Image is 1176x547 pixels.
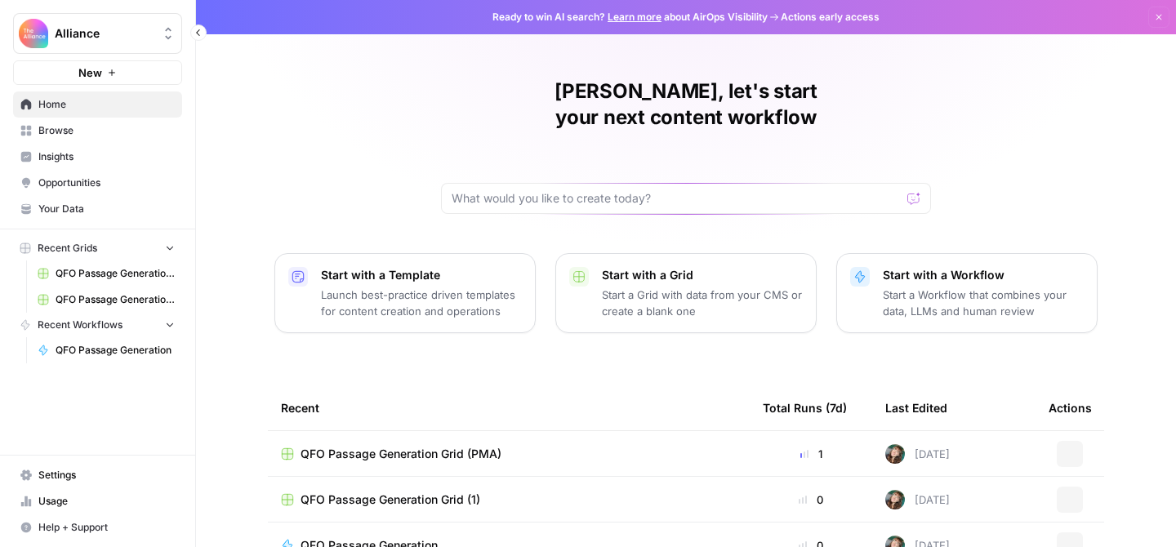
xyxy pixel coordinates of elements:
[38,318,122,332] span: Recent Workflows
[38,468,175,483] span: Settings
[13,196,182,222] a: Your Data
[38,494,175,509] span: Usage
[492,10,768,24] span: Ready to win AI search? about AirOps Visibility
[13,488,182,514] a: Usage
[885,385,947,430] div: Last Edited
[38,97,175,112] span: Home
[555,253,817,333] button: Start with a GridStart a Grid with data from your CMS or create a blank one
[885,444,950,464] div: [DATE]
[441,78,931,131] h1: [PERSON_NAME], let's start your next content workflow
[885,490,905,509] img: auytl9ei5tcnqodk4shm8exxpdku
[274,253,536,333] button: Start with a TemplateLaunch best-practice driven templates for content creation and operations
[301,446,501,462] span: QFO Passage Generation Grid (PMA)
[13,236,182,260] button: Recent Grids
[38,520,175,535] span: Help + Support
[281,446,737,462] a: QFO Passage Generation Grid (PMA)
[30,287,182,313] a: QFO Passage Generation Grid (1)
[763,446,859,462] div: 1
[301,491,480,508] span: QFO Passage Generation Grid (1)
[56,266,175,281] span: QFO Passage Generation Grid (PMA)
[13,60,182,85] button: New
[883,287,1084,319] p: Start a Workflow that combines your data, LLMs and human review
[885,490,950,509] div: [DATE]
[38,149,175,164] span: Insights
[13,170,182,196] a: Opportunities
[56,343,175,358] span: QFO Passage Generation
[885,444,905,464] img: auytl9ei5tcnqodk4shm8exxpdku
[38,176,175,190] span: Opportunities
[281,385,737,430] div: Recent
[13,514,182,540] button: Help + Support
[452,190,901,207] input: What would you like to create today?
[13,13,182,54] button: Workspace: Alliance
[13,462,182,488] a: Settings
[30,337,182,363] a: QFO Passage Generation
[321,287,522,319] p: Launch best-practice driven templates for content creation and operations
[281,491,737,508] a: QFO Passage Generation Grid (1)
[19,19,48,48] img: Alliance Logo
[883,267,1084,283] p: Start with a Workflow
[321,267,522,283] p: Start with a Template
[13,91,182,118] a: Home
[781,10,880,24] span: Actions early access
[608,11,661,23] a: Learn more
[56,292,175,307] span: QFO Passage Generation Grid (1)
[30,260,182,287] a: QFO Passage Generation Grid (PMA)
[38,241,97,256] span: Recent Grids
[1049,385,1092,430] div: Actions
[602,287,803,319] p: Start a Grid with data from your CMS or create a blank one
[836,253,1098,333] button: Start with a WorkflowStart a Workflow that combines your data, LLMs and human review
[55,25,154,42] span: Alliance
[78,64,102,81] span: New
[763,385,847,430] div: Total Runs (7d)
[13,313,182,337] button: Recent Workflows
[13,144,182,170] a: Insights
[763,491,859,508] div: 0
[38,202,175,216] span: Your Data
[13,118,182,144] a: Browse
[602,267,803,283] p: Start with a Grid
[38,123,175,138] span: Browse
